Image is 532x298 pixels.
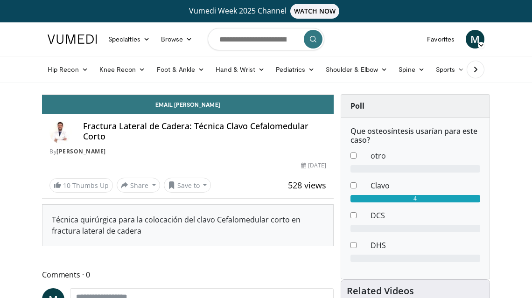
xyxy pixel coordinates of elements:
a: Email [PERSON_NAME] [42,95,334,114]
span: 10 [63,181,70,190]
img: Avatar [49,121,72,144]
span: WATCH NOW [290,4,340,19]
a: Spine [393,60,430,79]
a: Knee Recon [94,60,151,79]
button: Share [117,178,160,193]
a: Browse [155,30,198,49]
a: [PERSON_NAME] [56,147,106,155]
a: Hip Recon [42,60,94,79]
h6: Que osteosíntesis usarían para este caso? [350,127,480,145]
a: M [466,30,484,49]
a: Vumedi Week 2025 ChannelWATCH NOW [42,4,490,19]
a: Foot & Ankle [151,60,210,79]
a: Shoulder & Elbow [320,60,393,79]
a: Sports [430,60,470,79]
h4: Related Videos [347,285,414,297]
dd: otro [364,150,487,161]
div: By [49,147,326,156]
input: Search topics, interventions [208,28,324,50]
button: Save to [164,178,211,193]
div: 4 [350,195,480,202]
dd: Clavo [364,180,487,191]
dd: DHS [364,240,487,251]
img: VuMedi Logo [48,35,97,44]
a: Hand & Wrist [210,60,270,79]
a: Favorites [421,30,460,49]
div: Técnica quirúrgica para la colocación del clavo Cefalomedular corto en fractura lateral de cadera [52,214,324,236]
div: [DATE] [301,161,326,170]
span: 528 views [288,180,326,191]
strong: Poll [350,101,364,111]
h4: Fractura Lateral de Cadera: Técnica Clavo Cefalomedular Corto [83,121,326,141]
dd: DCS [364,210,487,221]
a: 10 Thumbs Up [49,178,113,193]
a: Specialties [103,30,155,49]
span: Comments 0 [42,269,334,281]
a: Pediatrics [270,60,320,79]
